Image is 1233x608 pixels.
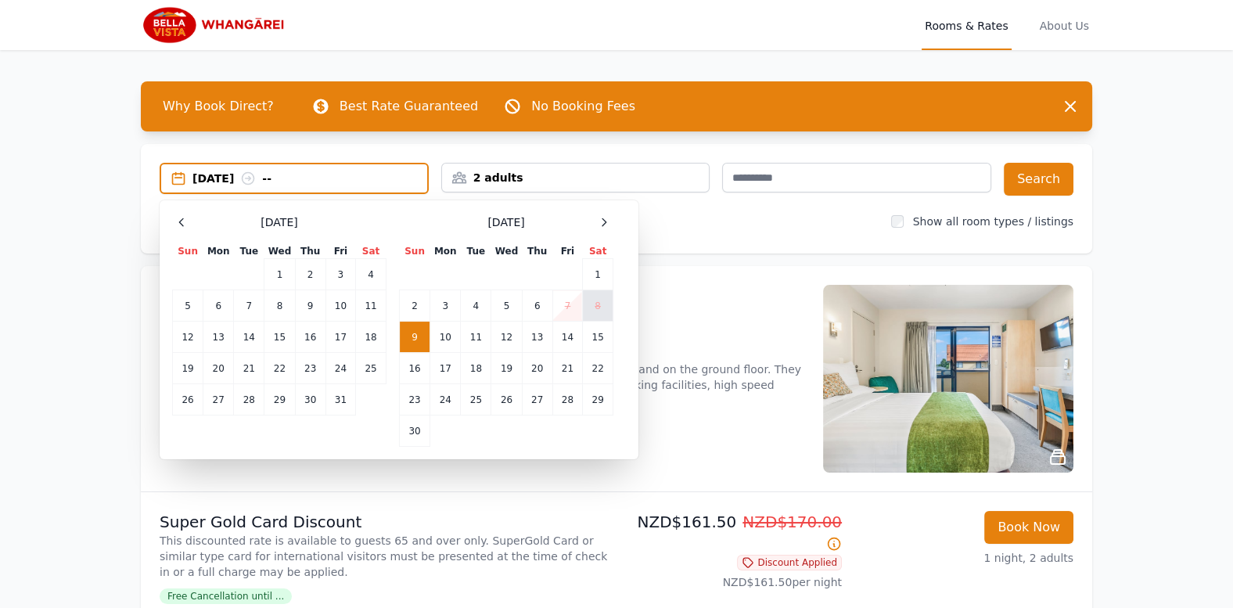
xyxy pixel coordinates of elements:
span: Why Book Direct? [150,91,286,122]
td: 17 [325,322,355,353]
td: 23 [295,353,325,384]
td: 20 [203,353,234,384]
span: [DATE] [487,214,524,230]
td: 10 [430,322,461,353]
th: Thu [295,244,325,259]
th: Thu [522,244,552,259]
td: 27 [203,384,234,416]
td: 28 [234,384,264,416]
td: 5 [491,290,522,322]
td: 9 [400,322,430,353]
td: 11 [461,322,491,353]
td: 4 [356,259,386,290]
th: Sun [400,244,430,259]
td: 22 [264,353,295,384]
td: 8 [583,290,613,322]
td: 3 [430,290,461,322]
td: 18 [461,353,491,384]
th: Tue [461,244,491,259]
td: 21 [234,353,264,384]
td: 19 [491,353,522,384]
p: Best Rate Guaranteed [340,97,478,116]
label: Show all room types / listings [913,215,1073,228]
td: 29 [583,384,613,416]
button: Search [1004,163,1073,196]
td: 7 [234,290,264,322]
p: Super Gold Card Discount [160,511,610,533]
th: Fri [552,244,582,259]
div: [DATE] -- [192,171,427,186]
th: Mon [203,244,234,259]
td: 27 [522,384,552,416]
td: 14 [552,322,582,353]
td: 1 [264,259,295,290]
td: 9 [295,290,325,322]
td: 15 [264,322,295,353]
td: 19 [173,353,203,384]
td: 17 [430,353,461,384]
td: 25 [356,353,386,384]
span: NZD$170.00 [742,513,842,531]
td: 3 [325,259,355,290]
td: 16 [400,353,430,384]
td: 6 [522,290,552,322]
td: 13 [203,322,234,353]
div: 2 adults [442,170,710,185]
th: Tue [234,244,264,259]
td: 16 [295,322,325,353]
button: Book Now [984,511,1073,544]
td: 12 [173,322,203,353]
th: Fri [325,244,355,259]
td: 30 [295,384,325,416]
td: 7 [552,290,582,322]
th: Wed [491,244,522,259]
td: 21 [552,353,582,384]
td: 11 [356,290,386,322]
td: 24 [325,353,355,384]
td: 28 [552,384,582,416]
p: NZD$161.50 [623,511,842,555]
td: 4 [461,290,491,322]
td: 26 [173,384,203,416]
td: 10 [325,290,355,322]
td: 25 [461,384,491,416]
th: Mon [430,244,461,259]
th: Sun [173,244,203,259]
td: 1 [583,259,613,290]
td: 6 [203,290,234,322]
td: 29 [264,384,295,416]
th: Sat [356,244,386,259]
td: 2 [400,290,430,322]
span: Free Cancellation until ... [160,588,292,604]
td: 5 [173,290,203,322]
th: Sat [583,244,613,259]
th: Wed [264,244,295,259]
span: Discount Applied [737,555,842,570]
td: 31 [325,384,355,416]
td: 13 [522,322,552,353]
td: 15 [583,322,613,353]
p: This discounted rate is available to guests 65 and over only. SuperGold Card or similar type card... [160,533,610,580]
span: [DATE] [261,214,297,230]
img: Bella Vista Whangarei [141,6,291,44]
td: 18 [356,322,386,353]
td: 20 [522,353,552,384]
td: 8 [264,290,295,322]
td: 12 [491,322,522,353]
td: 30 [400,416,430,447]
td: 24 [430,384,461,416]
td: 22 [583,353,613,384]
p: No Booking Fees [531,97,635,116]
td: 2 [295,259,325,290]
p: 1 night, 2 adults [854,550,1073,566]
td: 14 [234,322,264,353]
p: NZD$161.50 per night [623,574,842,590]
td: 26 [491,384,522,416]
td: 23 [400,384,430,416]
